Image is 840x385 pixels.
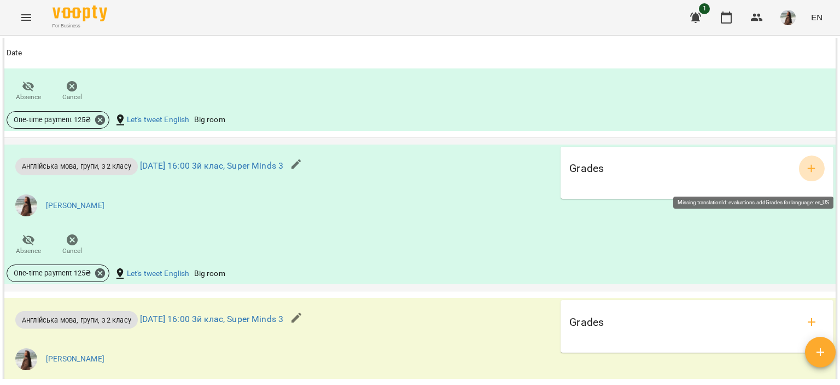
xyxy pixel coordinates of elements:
[7,47,833,60] span: Date
[7,111,109,129] div: One-time payment 125₴
[46,200,104,211] a: [PERSON_NAME]
[15,315,138,325] span: Англійська мова, групи, з 2 класу
[7,229,50,260] button: Absence
[52,22,107,30] span: For Business
[50,229,94,260] button: Cancel
[16,246,41,256] span: Absence
[15,194,37,216] img: d0f4ba6cb41ffc8824a97ed9dcae2a4a.jpg
[192,266,227,281] div: Big room
[7,265,109,282] div: One-time payment 125₴
[62,93,82,102] span: Cancel
[127,114,190,125] a: Let's tweet English
[16,93,41,102] span: Absence
[7,47,22,60] div: Sort
[62,246,82,256] span: Cancel
[192,112,227,128] div: Big room
[699,3,710,14] span: 1
[811,12,822,23] span: EN
[15,161,138,171] span: Англійська мова, групи, з 2 класу
[569,160,604,177] h6: Grades
[140,160,283,171] a: [DATE] 16:00 3й клас, Super Minds 3
[52,5,107,21] img: Voopty Logo
[798,309,825,335] button: add evaluations
[798,156,825,182] button: add evaluations
[127,268,190,279] a: Let's tweet English
[15,348,37,370] img: d0f4ba6cb41ffc8824a97ed9dcae2a4a.jpg
[7,115,97,125] span: One-time payment 125 ₴
[780,10,796,25] img: d0f4ba6cb41ffc8824a97ed9dcae2a4a.jpg
[569,314,604,331] h6: Grades
[50,76,94,107] button: Cancel
[140,314,283,324] a: [DATE] 16:00 3й клас, Super Minds 3
[7,268,97,278] span: One-time payment 125 ₴
[46,354,104,365] a: [PERSON_NAME]
[7,47,22,60] div: Date
[13,4,39,31] button: Menu
[7,76,50,107] button: Absence
[807,7,827,27] button: EN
